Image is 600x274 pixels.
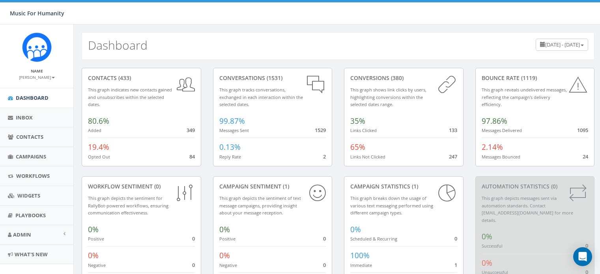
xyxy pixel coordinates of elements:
span: 19.4% [88,142,109,152]
span: 24 [583,153,588,160]
small: Negative [88,262,106,268]
span: 0% [482,231,492,242]
span: 100% [350,250,370,261]
span: Workflows [16,172,50,179]
span: 0 [454,235,457,242]
span: 0% [219,224,230,235]
small: This graph tracks conversations, exchanged in each interaction within the selected dates. [219,87,303,107]
span: 0 [323,261,326,268]
span: 65% [350,142,365,152]
div: contacts [88,74,195,82]
small: Positive [219,236,236,242]
span: Admin [13,231,31,238]
a: [PERSON_NAME] [19,73,55,80]
span: Contacts [16,133,43,140]
div: Open Intercom Messenger [573,247,592,266]
span: 97.86% [482,116,507,126]
small: This graph indicates new contacts gained and unsubscribes within the selected dates. [88,87,172,107]
small: Reply Rate [219,154,241,160]
small: This graph depicts the sentiment for RallyBot-powered workflows, ensuring communication effective... [88,195,168,216]
small: This graph depicts the sentiment of text message campaigns, providing insight about your message ... [219,195,301,216]
span: 80.6% [88,116,109,126]
span: (1531) [265,74,282,82]
div: Campaign Statistics [350,183,457,190]
small: Scheduled & Recurring [350,236,397,242]
span: 35% [350,116,365,126]
span: (1) [281,183,289,190]
span: (1119) [520,74,537,82]
span: (0) [153,183,161,190]
span: 2 [323,153,326,160]
span: [DATE] - [DATE] [545,41,580,48]
span: What's New [15,251,48,258]
span: Dashboard [16,94,49,101]
small: This graph depicts messages sent via automation standards. Contact [EMAIL_ADDRESS][DOMAIN_NAME] f... [482,195,573,223]
small: Messages Sent [219,127,249,133]
small: Immediate [350,262,372,268]
div: conversations [219,74,326,82]
span: 0.13% [219,142,241,152]
div: Bounce Rate [482,74,589,82]
small: This graph breaks down the usage of various text messaging performed using different campaign types. [350,195,433,216]
span: (380) [389,74,404,82]
span: Inbox [16,114,33,121]
div: conversions [350,74,457,82]
span: 1 [454,261,457,268]
small: Negative [219,262,237,268]
div: Automation Statistics [482,183,589,190]
small: Name [31,68,43,74]
span: 133 [449,127,457,134]
h2: Dashboard [88,39,148,52]
span: 0 [323,235,326,242]
small: Messages Bounced [482,154,520,160]
span: 247 [449,153,457,160]
span: 1095 [577,127,588,134]
small: [PERSON_NAME] [19,75,55,80]
span: (0) [550,183,557,190]
span: Music For Humanity [10,9,64,17]
small: Links Clicked [350,127,377,133]
span: Playbooks [15,212,46,219]
span: 0 [192,261,195,268]
small: Opted Out [88,154,110,160]
small: Positive [88,236,104,242]
small: Successful [482,243,503,249]
span: 0 [585,242,588,249]
span: 2.14% [482,142,503,152]
small: Links Not Clicked [350,154,385,160]
small: Added [88,127,101,133]
span: 84 [189,153,195,160]
span: 0% [88,250,99,261]
div: Workflow Sentiment [88,183,195,190]
span: (433) [117,74,131,82]
span: Campaigns [16,153,46,160]
small: This graph reveals undelivered messages, reflecting the campaign's delivery efficiency. [482,87,567,107]
span: (1) [410,183,418,190]
span: 0% [219,250,230,261]
small: Messages Delivered [482,127,522,133]
small: This graph shows link clicks by users, highlighting conversions within the selected dates range. [350,87,426,107]
span: 0% [482,258,492,268]
div: Campaign Sentiment [219,183,326,190]
span: Widgets [17,192,40,199]
span: 349 [187,127,195,134]
span: 0% [88,224,99,235]
span: 99.87% [219,116,245,126]
span: 1529 [315,127,326,134]
span: 0% [350,224,361,235]
img: Rally_Corp_Logo_1.png [22,32,52,62]
span: 0 [192,235,195,242]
